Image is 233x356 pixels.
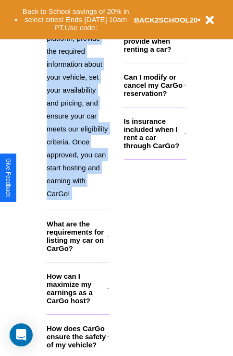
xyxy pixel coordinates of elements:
[47,272,107,305] h3: How can I maximize my earnings as a CarGo host?
[5,158,12,197] div: Give Feedback
[124,73,184,97] h3: Can I modify or cancel my CarGo reservation?
[47,220,107,252] h3: What are the requirements for listing my car on CarGo?
[124,117,184,150] h3: Is insurance included when I rent a car through CarGo?
[18,5,134,35] button: Back to School savings of 20% in select cities! Ends [DATE] 10am PT.Use code:
[47,324,107,349] h3: How does CarGo ensure the safety of my vehicle?
[134,16,198,24] b: BACK2SCHOOL20
[10,323,33,346] div: Open Intercom Messenger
